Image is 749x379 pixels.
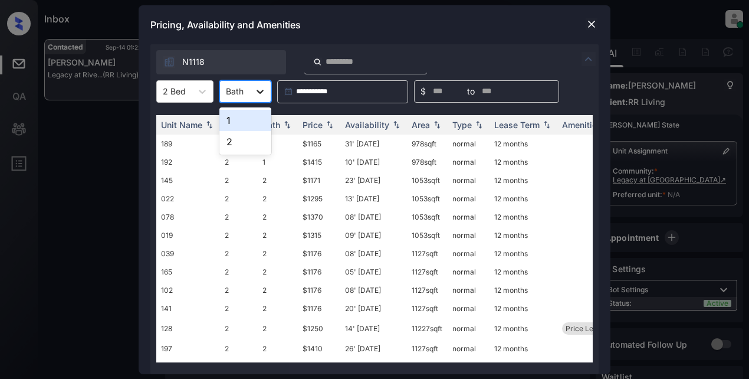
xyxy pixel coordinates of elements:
[467,85,475,98] span: to
[156,208,220,226] td: 078
[448,339,490,358] td: normal
[156,226,220,244] td: 019
[298,135,340,153] td: $1165
[490,263,557,281] td: 12 months
[298,263,340,281] td: $1176
[156,263,220,281] td: 165
[298,299,340,318] td: $1176
[298,226,340,244] td: $1315
[407,171,448,189] td: 1053 sqft
[340,281,407,299] td: 08' [DATE]
[490,153,557,171] td: 12 months
[586,18,597,30] img: close
[448,281,490,299] td: normal
[161,120,202,130] div: Unit Name
[407,226,448,244] td: 1053 sqft
[448,226,490,244] td: normal
[258,153,298,171] td: 1
[298,358,340,376] td: $1228
[220,244,258,263] td: 2
[298,281,340,299] td: $1176
[490,171,557,189] td: 12 months
[340,263,407,281] td: 05' [DATE]
[220,153,258,171] td: 2
[562,120,602,130] div: Amenities
[490,135,557,153] td: 12 months
[340,189,407,208] td: 13' [DATE]
[182,55,205,68] span: N1118
[219,110,271,131] div: 1
[220,189,258,208] td: 2
[298,318,340,339] td: $1250
[421,85,426,98] span: $
[407,135,448,153] td: 978 sqft
[156,153,220,171] td: 192
[448,171,490,189] td: normal
[220,281,258,299] td: 2
[340,358,407,376] td: 08' [DATE]
[258,299,298,318] td: 2
[220,226,258,244] td: 2
[448,135,490,153] td: normal
[340,339,407,358] td: 26' [DATE]
[345,120,389,130] div: Availability
[340,318,407,339] td: 14' [DATE]
[298,208,340,226] td: $1370
[313,57,322,67] img: icon-zuma
[448,153,490,171] td: normal
[258,263,298,281] td: 2
[340,226,407,244] td: 09' [DATE]
[156,189,220,208] td: 022
[258,135,298,153] td: 1
[258,189,298,208] td: 2
[340,135,407,153] td: 31' [DATE]
[156,281,220,299] td: 102
[203,120,215,129] img: sorting
[452,120,472,130] div: Type
[490,318,557,339] td: 12 months
[298,153,340,171] td: $1415
[156,299,220,318] td: 141
[407,339,448,358] td: 1127 sqft
[258,244,298,263] td: 2
[258,226,298,244] td: 2
[220,171,258,189] td: 2
[156,358,220,376] td: 029
[220,339,258,358] td: 2
[448,263,490,281] td: normal
[258,358,298,376] td: 2
[448,358,490,376] td: normal
[156,244,220,263] td: 039
[258,281,298,299] td: 2
[490,299,557,318] td: 12 months
[490,208,557,226] td: 12 months
[431,120,443,129] img: sorting
[412,120,430,130] div: Area
[490,189,557,208] td: 12 months
[220,208,258,226] td: 2
[340,299,407,318] td: 20' [DATE]
[490,226,557,244] td: 12 months
[407,153,448,171] td: 978 sqft
[582,52,596,66] img: icon-zuma
[139,5,610,44] div: Pricing, Availability and Amenities
[490,339,557,358] td: 12 months
[303,120,323,130] div: Price
[566,324,609,333] span: Price Leader
[258,171,298,189] td: 2
[473,120,485,129] img: sorting
[156,171,220,189] td: 145
[407,299,448,318] td: 1127 sqft
[340,244,407,263] td: 08' [DATE]
[490,358,557,376] td: 12 months
[340,153,407,171] td: 10' [DATE]
[324,120,336,129] img: sorting
[494,120,540,130] div: Lease Term
[490,244,557,263] td: 12 months
[258,339,298,358] td: 2
[258,208,298,226] td: 2
[407,263,448,281] td: 1127 sqft
[220,299,258,318] td: 2
[220,318,258,339] td: 2
[163,56,175,68] img: icon-zuma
